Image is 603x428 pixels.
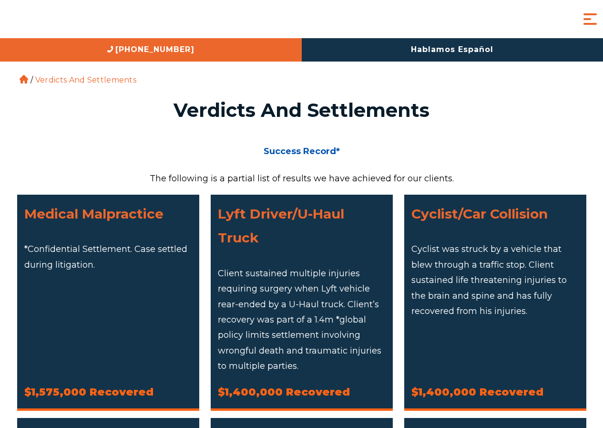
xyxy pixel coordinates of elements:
[581,10,600,29] button: Menu
[23,101,581,120] h1: Verdicts And Settlements
[411,202,579,226] h3: Cyclist/Car Collision
[20,75,28,84] a: Home
[7,10,122,28] img: Auger & Auger Accident and Injury Lawyers Logo
[218,202,386,250] h3: Lyft Driver/U-Haul Truck
[24,202,192,226] h3: Medical Malpractice
[264,146,340,157] span: Success Record*
[411,241,579,319] p: Cyclist was struck by a vehicle that blew through a traffic stop. Client sustained life threateni...
[24,383,192,402] div: $1,575,000 Recovered
[33,75,139,84] li: Verdicts And Settlements
[411,383,579,402] div: $1,400,000 Recovered
[24,241,192,272] p: *Confidential Settlement. Case settled during litigation.
[218,383,386,402] div: $1,400,000 Recovered
[17,171,586,186] p: The following is a partial list of results we have achieved for our clients.
[218,266,386,374] p: Client sustained multiple injuries requiring surgery when Lyft vehicle rear-ended by a U-Haul tru...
